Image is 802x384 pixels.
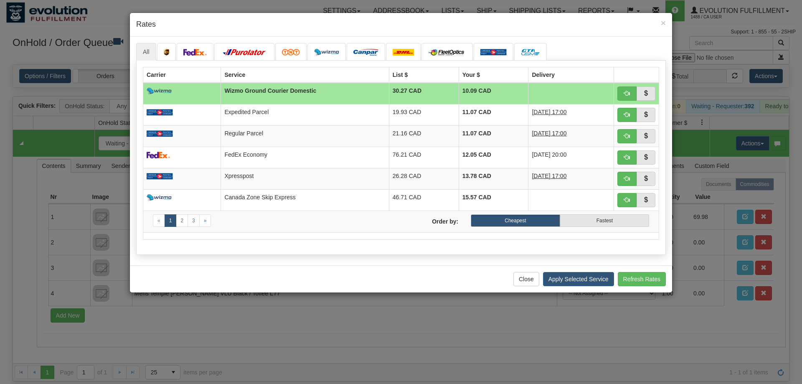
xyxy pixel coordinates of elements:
td: Wizmo Ground Courier Domestic [221,83,389,104]
th: Delivery [528,67,614,83]
td: Regular Parcel [221,125,389,147]
h4: Rates [136,19,666,30]
span: [DATE] 17:00 [532,109,566,115]
td: 2 Days [528,104,614,125]
td: 10.09 CAD [459,83,528,104]
td: 12.05 CAD [459,147,528,168]
label: Cheapest [471,214,560,227]
a: 3 [188,214,200,227]
th: Service [221,67,389,83]
a: Next [199,214,211,227]
td: 26.28 CAD [389,168,459,189]
img: CarrierLogo_10191.png [521,49,540,56]
span: × [661,18,666,28]
img: campar.png [353,49,378,56]
img: Canada_post.png [147,109,173,116]
td: Xpresspost [221,168,389,189]
td: 46.71 CAD [389,189,459,211]
a: 1 [165,214,177,227]
td: 21.16 CAD [389,125,459,147]
img: ups.png [164,49,170,56]
img: Canada_post.png [147,173,173,180]
label: Fastest [560,214,649,227]
img: FedEx.png [147,152,170,158]
img: Canada_post.png [480,49,507,56]
img: FedEx.png [183,49,207,56]
th: List $ [389,67,459,83]
td: 30.27 CAD [389,83,459,104]
span: [DATE] 17:00 [532,130,566,137]
a: All [136,43,156,61]
td: 15.57 CAD [459,189,528,211]
span: » [204,218,207,224]
a: Previous [153,214,165,227]
th: Your $ [459,67,528,83]
td: 11.07 CAD [459,104,528,125]
img: tnt.png [282,49,300,56]
button: Refresh Rates [618,272,666,286]
td: 2 Days [528,168,614,189]
span: [DATE] 20:00 [532,151,566,158]
button: Close [661,18,666,27]
img: CarrierLogo_10182.png [428,49,466,56]
td: Expedited Parcel [221,104,389,125]
td: Canada Zone Skip Express [221,189,389,211]
img: purolator.png [221,49,268,56]
img: wizmo.png [314,49,339,56]
span: [DATE] 17:00 [532,173,566,179]
td: 11.07 CAD [459,125,528,147]
span: « [157,218,160,224]
img: dhl.png [393,49,414,56]
td: FedEx Economy [221,147,389,168]
td: 19.93 CAD [389,104,459,125]
td: 13.78 CAD [459,168,528,189]
th: Carrier [143,67,221,83]
button: Close [513,272,539,286]
a: 2 [176,214,188,227]
button: Apply Selected Service [543,272,614,286]
img: wizmo.png [147,88,172,94]
td: 76.21 CAD [389,147,459,168]
img: Canada_post.png [147,130,173,137]
label: Order by: [401,214,464,226]
img: wizmo.png [147,194,172,201]
td: 3 Days [528,125,614,147]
